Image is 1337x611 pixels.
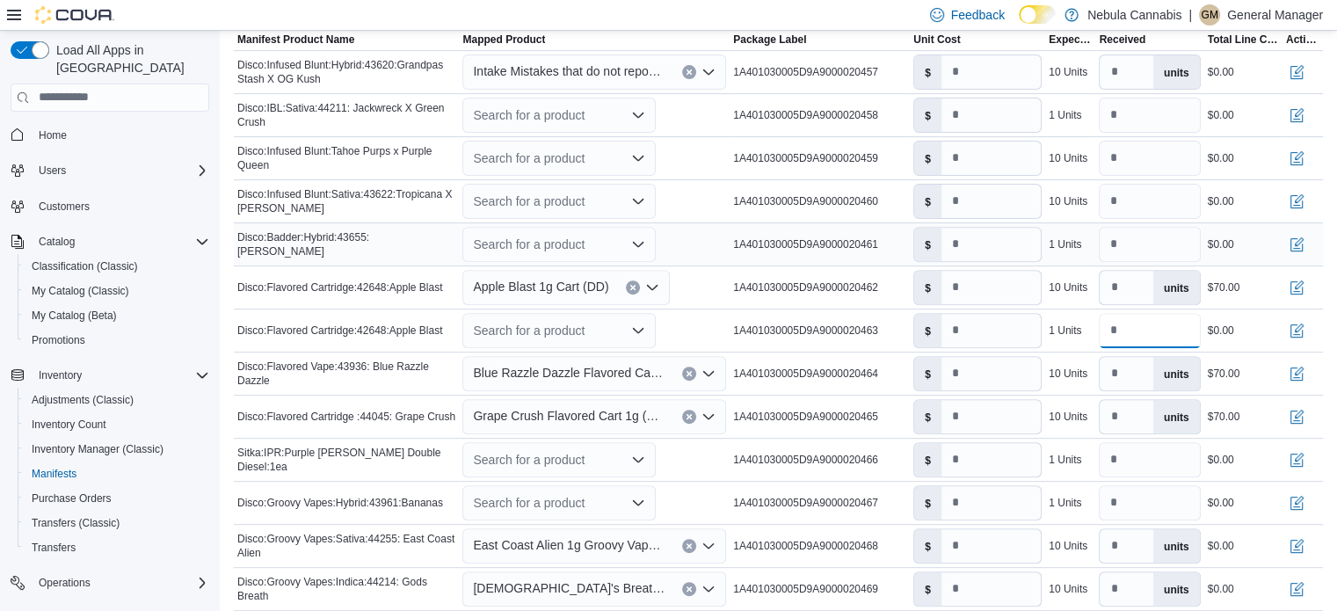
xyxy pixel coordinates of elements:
button: Open list of options [631,194,645,208]
button: Clear input [682,65,696,79]
button: Open list of options [631,108,645,122]
a: Home [32,125,74,146]
button: Classification (Classic) [18,254,216,279]
div: 1 Units [1049,496,1081,510]
span: Transfers [25,537,209,558]
label: $ [914,486,941,520]
button: Catalog [4,229,216,254]
button: Purchase Orders [18,486,216,511]
label: $ [914,400,941,433]
span: Operations [32,572,209,593]
button: Operations [4,571,216,595]
span: Feedback [951,6,1005,24]
div: 1 Units [1049,108,1081,122]
div: $0.00 [1208,453,1234,467]
p: | [1188,4,1192,25]
span: Disco:Flavored Cartridge:42648:Apple Blast [237,280,442,295]
span: My Catalog (Beta) [32,309,117,323]
label: units [1153,55,1200,89]
div: 1 Units [1049,453,1081,467]
div: $70.00 [1208,410,1240,424]
button: Transfers [18,535,216,560]
button: Open list of options [631,237,645,251]
label: $ [914,572,941,606]
span: My Catalog (Beta) [25,305,209,326]
div: 10 Units [1049,194,1087,208]
span: 1A401030005D9A9000020466 [733,453,878,467]
span: 1A401030005D9A9000020465 [733,410,878,424]
span: Disco:Infused Blunt:Sativa:43622:Tropicana X [PERSON_NAME] [237,187,455,215]
label: $ [914,55,941,89]
span: My Catalog (Classic) [32,284,129,298]
button: Open list of options [701,539,716,553]
span: Grape Crush Flavored Cart 1g (DD) [473,405,665,426]
a: Customers [32,196,97,217]
span: Catalog [32,231,209,252]
button: Inventory [32,365,89,386]
button: Inventory [4,363,216,388]
button: My Catalog (Classic) [18,279,216,303]
span: Catalog [39,235,75,249]
label: units [1153,400,1200,433]
span: Classification (Classic) [25,256,209,277]
span: 1A401030005D9A9000020462 [733,280,878,295]
span: 1A401030005D9A9000020469 [733,582,878,596]
button: Transfers (Classic) [18,511,216,535]
a: Inventory Count [25,414,113,435]
label: $ [914,142,941,175]
span: Unit Cost [913,33,960,47]
button: My Catalog (Beta) [18,303,216,328]
a: Adjustments (Classic) [25,389,141,411]
span: Expected [1049,33,1092,47]
span: Home [39,128,67,142]
label: units [1153,572,1200,606]
label: $ [914,314,941,347]
button: Users [4,158,216,183]
p: General Manager [1227,4,1323,25]
button: Open list of options [701,367,716,381]
button: Open list of options [631,453,645,467]
span: My Catalog (Classic) [25,280,209,302]
p: Nebula Cannabis [1087,4,1181,25]
span: Purchase Orders [25,488,209,509]
div: 10 Units [1049,539,1087,553]
span: Transfers [32,541,76,555]
label: $ [914,228,941,261]
div: 1 Units [1049,237,1081,251]
span: Customers [32,195,209,217]
span: Disco:Badder:Hybrid:43655: [PERSON_NAME] [237,230,455,258]
div: $0.00 [1208,324,1234,338]
button: Open list of options [701,582,716,596]
div: $0.00 [1208,108,1234,122]
img: Cova [35,6,114,24]
span: Purchase Orders [32,491,112,506]
div: 10 Units [1049,410,1087,424]
span: Total Line Cost [1208,33,1279,47]
span: Classification (Classic) [32,259,138,273]
span: Disco:Flavored Cartridge :44045: Grape Crush [237,410,455,424]
button: Manifests [18,462,216,486]
span: Disco:Flavored Vape:43936: Blue Razzle Dazzle [237,360,455,388]
span: Transfers (Classic) [25,513,209,534]
span: Received [1099,33,1145,47]
span: Disco:Infused Blunt:Tahoe Purps x Purple Queen [237,144,455,172]
span: 1A401030005D9A9000020464 [733,367,878,381]
label: units [1153,357,1200,390]
div: General Manager [1199,4,1220,25]
span: Manifests [32,467,76,481]
span: 1A401030005D9A9000020467 [733,496,878,510]
span: 1A401030005D9A9000020458 [733,108,878,122]
span: Manifest Product Name [237,33,354,47]
button: Clear input [682,410,696,424]
button: Adjustments (Classic) [18,388,216,412]
span: Disco:Groovy Vapes:Sativa:44255: East Coast Alien [237,532,455,560]
label: $ [914,98,941,132]
span: 1A401030005D9A9000020463 [733,324,878,338]
span: Manifests [25,463,209,484]
label: $ [914,529,941,563]
span: Disco:Infused Blunt:Hybrid:43620:Grandpas Stash X OG Kush [237,58,455,86]
span: Users [32,160,209,181]
span: Apple Blast 1g Cart (DD) [473,276,608,297]
div: $0.00 [1208,194,1234,208]
span: 1A401030005D9A9000020461 [733,237,878,251]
